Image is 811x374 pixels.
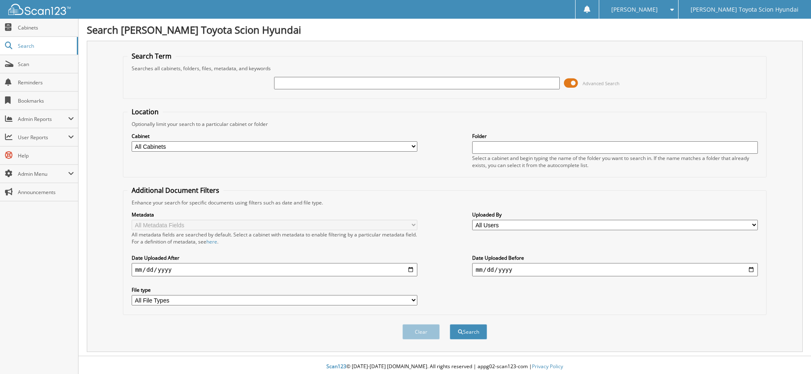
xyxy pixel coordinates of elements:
[18,189,74,196] span: Announcements
[127,65,762,72] div: Searches all cabinets, folders, files, metadata, and keywords
[127,52,176,61] legend: Search Term
[472,263,757,276] input: end
[472,155,757,169] div: Select a cabinet and begin typing the name of the folder you want to search in. If the name match...
[127,199,762,206] div: Enhance your search for specific documents using filters such as date and file type.
[132,133,417,140] label: Cabinet
[18,134,68,141] span: User Reports
[18,170,68,177] span: Admin Menu
[769,334,811,374] iframe: Chat Widget
[326,363,346,370] span: Scan123
[611,7,658,12] span: [PERSON_NAME]
[18,152,74,159] span: Help
[8,4,71,15] img: scan123-logo-white.svg
[472,254,757,261] label: Date Uploaded Before
[450,324,487,340] button: Search
[87,23,803,37] h1: Search [PERSON_NAME] Toyota Scion Hyundai
[18,97,74,104] span: Bookmarks
[472,133,757,140] label: Folder
[472,211,757,218] label: Uploaded By
[18,116,68,123] span: Admin Reports
[18,79,74,86] span: Reminders
[691,7,799,12] span: [PERSON_NAME] Toyota Scion Hyundai
[532,363,563,370] a: Privacy Policy
[132,263,417,276] input: start
[132,231,417,245] div: All metadata fields are searched by default. Select a cabinet with metadata to enable filtering b...
[402,324,440,340] button: Clear
[127,107,163,116] legend: Location
[127,186,223,195] legend: Additional Document Filters
[18,61,74,68] span: Scan
[18,24,74,31] span: Cabinets
[132,211,417,218] label: Metadata
[132,286,417,293] label: File type
[132,254,417,261] label: Date Uploaded After
[583,80,620,86] span: Advanced Search
[206,238,217,245] a: here
[127,121,762,128] div: Optionally limit your search to a particular cabinet or folder
[18,42,73,49] span: Search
